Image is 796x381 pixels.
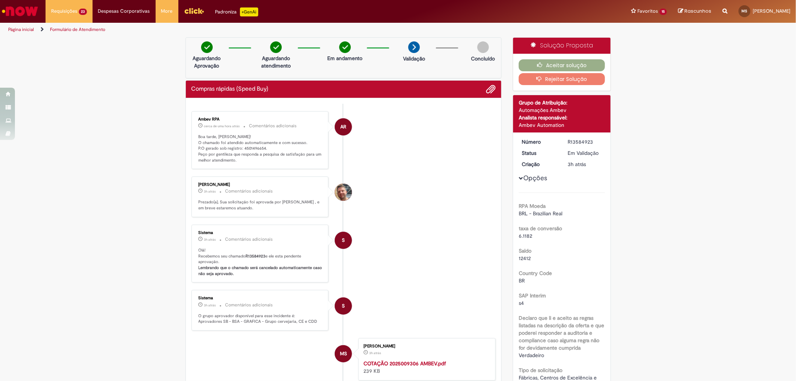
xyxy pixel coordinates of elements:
img: check-circle-green.png [201,41,213,53]
span: [PERSON_NAME] [753,8,790,14]
img: check-circle-green.png [339,41,351,53]
div: Diego Peres [335,184,352,201]
div: System [335,232,352,249]
p: O grupo aprovador disponível para esse incidente é: Aprovadores SB - BSA - GRAFICA - Grupo cervej... [199,313,323,325]
div: Automações Ambev [519,106,605,114]
span: BR [519,277,525,284]
span: s4 [519,300,524,306]
p: Aguardando atendimento [258,54,294,69]
div: Sistema [199,296,323,300]
b: RPA Moeda [519,203,546,209]
small: Comentários adicionais [225,188,273,194]
span: 3h atrás [568,161,586,168]
p: +GenAi [240,7,258,16]
div: [PERSON_NAME] [199,182,323,187]
p: Prezado(a), Sua solicitação foi aprovada por [PERSON_NAME] , e em breve estaremos atuando. [199,199,323,211]
ul: Trilhas de página [6,23,525,37]
dt: Criação [516,160,562,168]
img: ServiceNow [1,4,39,19]
p: Concluído [471,55,495,62]
dt: Número [516,138,562,146]
span: 3h atrás [369,351,381,355]
span: BRL - Brazilian Real [519,210,562,217]
div: 239 KB [363,360,488,375]
div: Ambev RPA [199,117,323,122]
b: Lembrando que o chamado será cancelado automaticamente caso não seja aprovado. [199,265,324,277]
p: Em andamento [327,54,362,62]
img: arrow-next.png [408,41,420,53]
span: More [161,7,173,15]
span: 3h atrás [204,237,216,242]
img: img-circle-grey.png [477,41,489,53]
b: R13584923 [246,253,266,259]
span: MS [340,345,347,363]
span: S [342,231,345,249]
span: Favoritos [637,7,658,15]
img: click_logo_yellow_360x200.png [184,5,204,16]
img: check-circle-green.png [270,41,282,53]
span: 12412 [519,255,531,262]
button: Adicionar anexos [486,84,496,94]
div: Ambev Automation [519,121,605,129]
button: Rejeitar Solução [519,73,605,85]
button: Aceitar solução [519,59,605,71]
div: Matheus Araujo Soares [335,345,352,362]
b: Country Code [519,270,552,277]
div: Padroniza [215,7,258,16]
span: 3h atrás [204,189,216,194]
time: 01/10/2025 10:26:19 [204,303,216,307]
div: Em Validação [568,149,602,157]
a: COTAÇÃO 2025009306 AMBEV.pdf [363,360,446,367]
time: 01/10/2025 10:26:10 [568,161,586,168]
div: [PERSON_NAME] [363,344,488,349]
b: Tipo de solicitação [519,367,562,374]
span: Verdadeiro [519,352,544,359]
span: 6.1182 [519,232,532,239]
span: Rascunhos [684,7,711,15]
small: Comentários adicionais [225,236,273,243]
div: Grupo de Atribuição: [519,99,605,106]
small: Comentários adicionais [249,123,297,129]
small: Comentários adicionais [225,302,273,308]
dt: Status [516,149,562,157]
div: Sistema [199,231,323,235]
a: Rascunhos [678,8,711,15]
span: S [342,297,345,315]
p: Olá! Recebemos seu chamado e ele esta pendente aprovação. [199,247,323,277]
span: AR [340,118,346,136]
a: Formulário de Atendimento [50,26,105,32]
div: Ambev RPA [335,118,352,135]
b: SAP Interim [519,292,546,299]
span: 3h atrás [204,303,216,307]
div: System [335,297,352,315]
time: 01/10/2025 10:25:53 [369,351,381,355]
span: Despesas Corporativas [98,7,150,15]
span: cerca de uma hora atrás [204,124,240,128]
div: Analista responsável: [519,114,605,121]
b: Saldo [519,247,531,254]
p: Boa tarde, [PERSON_NAME]! O chamado foi atendido automaticamente e com sucesso. P.O gerado sob re... [199,134,323,163]
time: 01/10/2025 10:42:30 [204,189,216,194]
span: 15 [659,9,667,15]
span: Requisições [51,7,77,15]
time: 01/10/2025 10:26:23 [204,237,216,242]
div: Solução Proposta [513,38,611,54]
div: R13584923 [568,138,602,146]
b: taxa de conversão [519,225,562,232]
h2: Compras rápidas (Speed Buy) Histórico de tíquete [191,86,269,93]
b: Declaro que li e aceito as regras listadas na descrição da oferta e que poderei responder a audit... [519,315,604,351]
div: 01/10/2025 10:26:10 [568,160,602,168]
time: 01/10/2025 12:15:05 [204,124,240,128]
span: MS [742,9,747,13]
a: Página inicial [8,26,34,32]
p: Validação [403,55,425,62]
p: Aguardando Aprovação [189,54,225,69]
span: 23 [79,9,87,15]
